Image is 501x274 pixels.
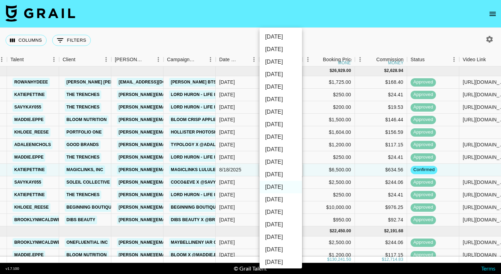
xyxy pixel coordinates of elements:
[260,256,302,268] li: [DATE]
[260,231,302,243] li: [DATE]
[260,218,302,231] li: [DATE]
[260,118,302,131] li: [DATE]
[260,143,302,156] li: [DATE]
[260,181,302,193] li: [DATE]
[260,68,302,81] li: [DATE]
[260,56,302,68] li: [DATE]
[260,81,302,93] li: [DATE]
[260,243,302,256] li: [DATE]
[260,168,302,181] li: [DATE]
[260,43,302,56] li: [DATE]
[260,206,302,218] li: [DATE]
[260,31,302,43] li: [DATE]
[260,106,302,118] li: [DATE]
[260,131,302,143] li: [DATE]
[260,156,302,168] li: [DATE]
[260,193,302,206] li: [DATE]
[260,93,302,106] li: [DATE]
